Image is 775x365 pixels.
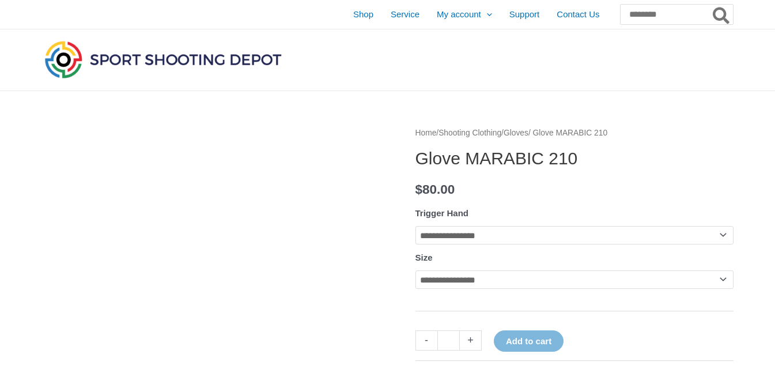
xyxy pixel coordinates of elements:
[415,129,437,137] a: Home
[42,38,284,81] img: Sport Shooting Depot
[460,330,482,351] a: +
[494,330,564,352] button: Add to cart
[437,330,460,351] input: Product quantity
[415,208,469,218] label: Trigger Hand
[504,129,528,137] a: Gloves
[415,148,734,169] h1: Glove MARABIC 210
[415,182,455,197] bdi: 80.00
[415,330,437,351] a: -
[438,129,501,137] a: Shooting Clothing
[415,182,423,197] span: $
[415,126,734,141] nav: Breadcrumb
[710,5,733,24] button: Search
[415,253,433,262] label: Size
